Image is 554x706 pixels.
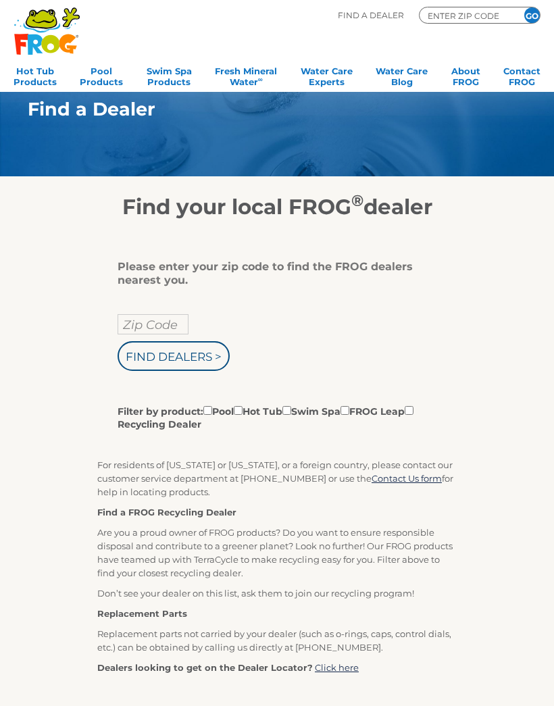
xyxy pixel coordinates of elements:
[97,458,457,499] p: For residents of [US_STATE] or [US_STATE], or a foreign country, please contact our customer serv...
[97,507,236,518] strong: Find a FROG Recycling Dealer
[147,61,192,89] a: Swim SpaProducts
[97,627,457,654] p: Replacement parts not carried by your dealer (such as o-rings, caps, control dials, etc.) can be ...
[118,403,426,431] label: Filter by product: Pool Hot Tub Swim Spa FROG Leap Recycling Dealer
[351,191,363,210] sup: ®
[215,61,277,89] a: Fresh MineralWater∞
[524,7,540,23] input: GO
[451,61,480,89] a: AboutFROG
[372,473,442,484] a: Contact Us form
[118,260,426,287] div: Please enter your zip code to find the FROG dealers nearest you.
[503,61,540,89] a: ContactFROG
[97,586,457,600] p: Don’t see your dealer on this list, ask them to join our recycling program!
[282,406,291,415] input: Filter by product:PoolHot TubSwim SpaFROG LeapRecycling Dealer
[301,61,353,89] a: Water CareExperts
[315,662,359,673] a: Click here
[258,76,263,83] sup: ∞
[97,608,187,619] strong: Replacement Parts
[234,406,243,415] input: Filter by product:PoolHot TubSwim SpaFROG LeapRecycling Dealer
[203,406,212,415] input: Filter by product:PoolHot TubSwim SpaFROG LeapRecycling Dealer
[7,194,547,220] h2: Find your local FROG dealer
[97,526,457,580] p: Are you a proud owner of FROG products? Do you want to ensure responsible disposal and contribute...
[28,99,493,120] h1: Find a Dealer
[97,662,313,673] strong: Dealers looking to get on the Dealer Locator?
[80,61,123,89] a: PoolProducts
[341,406,349,415] input: Filter by product:PoolHot TubSwim SpaFROG LeapRecycling Dealer
[14,61,57,89] a: Hot TubProducts
[376,61,428,89] a: Water CareBlog
[405,406,413,415] input: Filter by product:PoolHot TubSwim SpaFROG LeapRecycling Dealer
[118,341,230,371] input: Find Dealers >
[426,9,507,22] input: Zip Code Form
[338,7,404,24] p: Find A Dealer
